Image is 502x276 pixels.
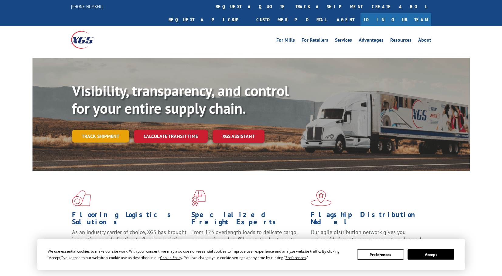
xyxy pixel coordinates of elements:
[72,229,186,250] span: As an industry carrier of choice, XGS has brought innovation and dedication to flooring logistics...
[331,13,360,26] a: Agent
[37,239,465,270] div: Cookie Consent Prompt
[71,3,103,9] a: [PHONE_NUMBER]
[48,248,350,261] div: We use essential cookies to make our site work. With your consent, we may also use non-essential ...
[311,211,425,229] h1: Flagship Distribution Model
[164,13,252,26] a: Request a pickup
[72,81,289,118] b: Visibility, transparency, and control for your entire supply chain.
[390,38,412,44] a: Resources
[335,38,352,44] a: Services
[276,38,295,44] a: For Mills
[357,249,404,260] button: Preferences
[285,255,306,260] span: Preferences
[213,130,265,143] a: XGS ASSISTANT
[311,190,332,206] img: xgs-icon-flagship-distribution-model-red
[191,190,206,206] img: xgs-icon-focused-on-flooring-red
[408,249,454,260] button: Accept
[160,255,182,260] span: Cookie Policy
[191,229,306,256] p: From 123 overlength loads to delicate cargo, our experienced staff knows the best way to move you...
[134,130,208,143] a: Calculate transit time
[311,229,422,243] span: Our agile distribution network gives you nationwide inventory management on demand.
[360,13,431,26] a: Join Our Team
[72,190,91,206] img: xgs-icon-total-supply-chain-intelligence-red
[302,38,328,44] a: For Retailers
[191,211,306,229] h1: Specialized Freight Experts
[359,38,384,44] a: Advantages
[418,38,431,44] a: About
[72,130,129,143] a: Track shipment
[72,211,187,229] h1: Flooring Logistics Solutions
[252,13,331,26] a: Customer Portal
